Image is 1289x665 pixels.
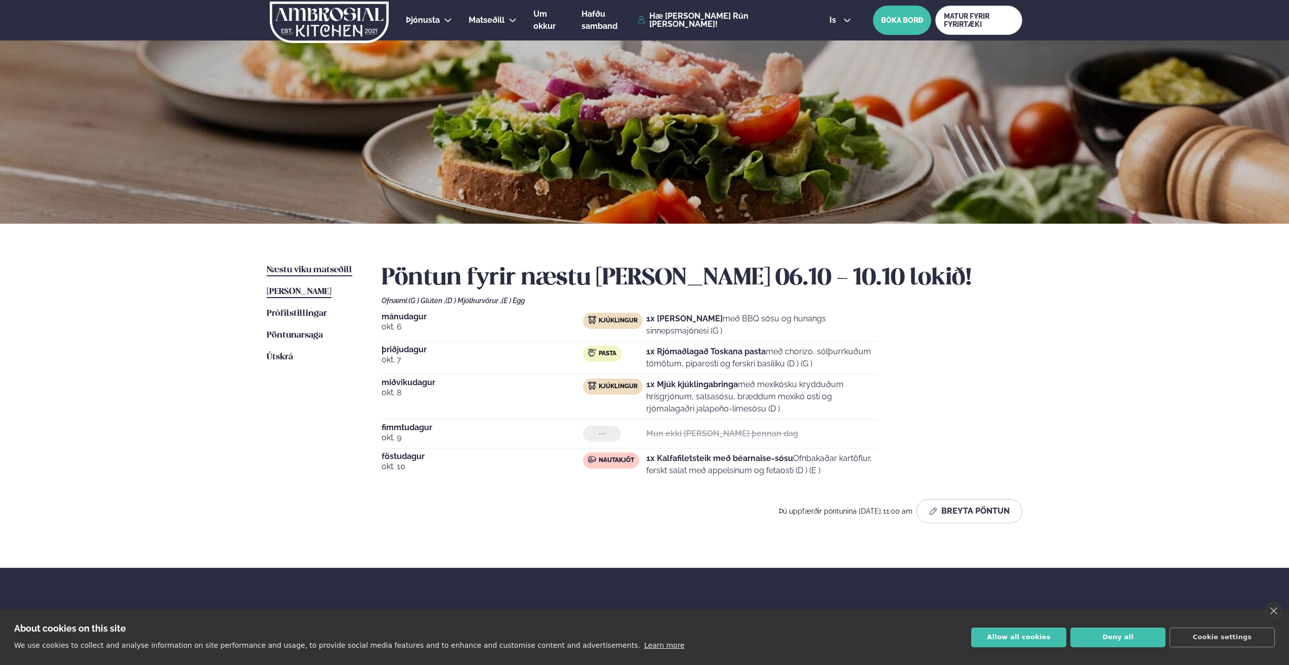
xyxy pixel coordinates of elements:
span: Um okkur [533,9,556,31]
span: Hafðu samband [774,608,850,629]
p: Ofnbakaðar kartöflur, ferskt salat með appelsínum og fetaosti (D ) (E ) [646,452,878,477]
span: okt. 8 [382,387,583,399]
button: BÓKA BORÐ [873,6,931,35]
button: Breyta Pöntun [917,499,1022,523]
a: Prófílstillingar [267,308,327,320]
strong: 1x Kalfafiletsteik með béarnaise-sósu [646,453,793,463]
span: --- [598,430,606,438]
span: miðvikudagur [382,379,583,387]
img: logo [269,2,390,43]
a: Næstu viku matseðill [267,264,352,276]
p: með mexíkósku krydduðum hrísgrjónum, salsasósu, bræddum mexíkó osti og rjómalagaðri jalapeño-lime... [646,379,878,415]
span: Nautakjöt [599,456,634,465]
a: Um okkur [533,8,565,32]
span: mánudagur [382,313,583,321]
span: okt. 9 [382,432,583,444]
span: Næstu viku matseðill [267,266,352,274]
img: beef.svg [588,455,596,464]
p: með chorizo, sólþurrkuðum tómötum, piparosti og ferskri basilíku (D ) (G ) [646,346,878,370]
img: pasta.svg [588,349,596,357]
a: [PERSON_NAME] [267,286,331,298]
a: Matseðill [469,14,505,26]
strong: About cookies on this site [14,623,126,634]
button: Cookie settings [1170,628,1275,647]
div: Ofnæmi: [382,297,1022,305]
span: föstudagur [382,452,583,461]
span: Pöntunarsaga [267,331,323,340]
a: MATUR FYRIR FYRIRTÆKI [935,6,1022,35]
span: (D ) Mjólkurvörur , [445,297,502,305]
span: Matseðill [469,15,505,25]
a: close [1265,602,1282,619]
a: Útskrá [267,351,293,363]
strong: 1x Mjúk kjúklingabringa [646,380,738,389]
a: Þjónusta [406,14,440,26]
p: We use cookies to collect and analyse information on site performance and usage, to provide socia... [14,641,640,649]
span: Þjónusta [406,15,440,25]
h2: Pöntun fyrir næstu [PERSON_NAME] 06.10 - 10.10 lokið! [382,264,1022,293]
span: okt. 6 [382,321,583,333]
button: is [821,16,859,24]
span: okt. 10 [382,461,583,473]
span: Prófílstillingar [267,309,327,318]
span: [PERSON_NAME] [267,287,331,296]
span: Kjúklingur [599,383,638,391]
img: chicken.svg [588,382,596,390]
strong: 1x Rjómaðlagað Toskana pasta [646,347,766,356]
span: (E ) Egg [502,297,525,305]
span: Kjúklingur [599,317,638,325]
a: Hæ [PERSON_NAME] Rún [PERSON_NAME]! [638,12,806,28]
span: okt. 7 [382,354,583,366]
p: með BBQ sósu og hunangs sinnepsmajónesi (G ) [646,313,878,337]
span: is [829,16,839,24]
button: Deny all [1070,628,1166,647]
span: (G ) Glúten , [408,297,445,305]
span: Hafðu samband [581,9,617,31]
span: þriðjudagur [382,346,583,354]
a: Hafðu samband [581,8,633,32]
strong: 1x [PERSON_NAME] [646,314,723,323]
button: Allow all cookies [971,628,1066,647]
a: Pöntunarsaga [267,329,323,342]
img: chicken.svg [588,316,596,324]
span: Pasta [599,350,616,358]
span: Þú uppfærðir pöntunina [DATE] 11:00 am [779,507,912,515]
strong: Mun ekki [PERSON_NAME] þennan dag [646,429,798,438]
span: fimmtudagur [382,424,583,432]
a: Learn more [644,641,685,649]
span: Útskrá [267,353,293,361]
